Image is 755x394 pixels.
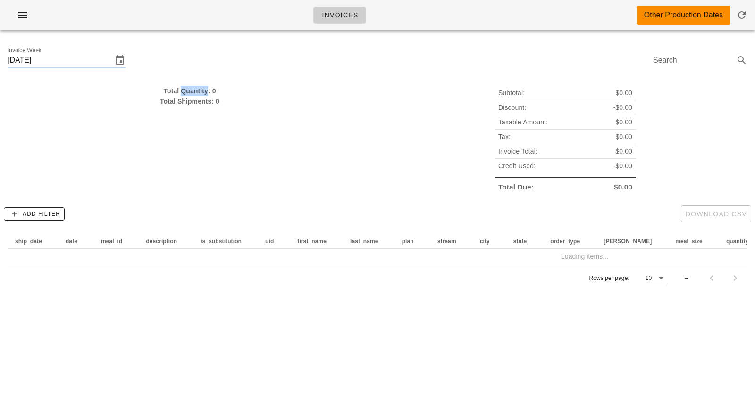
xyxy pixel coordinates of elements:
[8,234,58,249] th: ship_date: Not sorted. Activate to sort ascending.
[394,234,430,249] th: plan: Not sorted. Activate to sort ascending.
[589,264,667,292] div: Rows per page:
[615,131,632,142] span: $0.00
[613,161,632,171] span: -$0.00
[614,182,632,192] span: $0.00
[430,234,472,249] th: stream: Not sorted. Activate to sort ascending.
[146,238,177,245] span: description
[480,238,490,245] span: city
[498,146,537,156] span: Invoice Total:
[193,234,258,249] th: is_substitution: Not sorted. Activate to sort ascending.
[8,47,42,54] label: Invoice Week
[313,7,366,24] a: Invoices
[498,117,548,127] span: Taxable Amount:
[615,146,632,156] span: $0.00
[615,117,632,127] span: $0.00
[93,234,138,249] th: meal_id: Not sorted. Activate to sort ascending.
[343,234,394,249] th: last_name: Not sorted. Activate to sort ascending.
[668,234,719,249] th: meal_size: Not sorted. Activate to sort ascending.
[265,238,274,245] span: uid
[506,234,543,249] th: state: Not sorted. Activate to sort ascending.
[321,11,358,19] span: Invoices
[402,238,414,245] span: plan
[675,238,703,245] span: meal_size
[138,234,193,249] th: description: Not sorted. Activate to sort ascending.
[472,234,506,249] th: city: Not sorted. Activate to sort ascending.
[101,238,122,245] span: meal_id
[66,238,77,245] span: date
[201,238,242,245] span: is_substitution
[8,96,372,107] div: Total Shipments: 0
[58,234,93,249] th: date: Not sorted. Activate to sort ascending.
[350,238,378,245] span: last_name
[4,207,65,221] button: Add Filter
[8,210,60,218] span: Add Filter
[613,102,632,113] span: -$0.00
[498,88,525,98] span: Subtotal:
[646,271,667,286] div: 10Rows per page:
[290,234,343,249] th: first_name: Not sorted. Activate to sort ascending.
[685,274,688,282] div: –
[543,234,596,249] th: order_type: Not sorted. Activate to sort ascending.
[646,274,652,282] div: 10
[8,86,372,96] div: Total Quantity: 0
[550,238,580,245] span: order_type
[513,238,527,245] span: state
[615,88,632,98] span: $0.00
[437,238,456,245] span: stream
[498,102,526,113] span: Discount:
[498,161,536,171] span: Credit Used:
[596,234,668,249] th: tod: Not sorted. Activate to sort ascending.
[498,131,511,142] span: Tax:
[604,238,652,245] span: [PERSON_NAME]
[726,238,748,245] span: quantity
[15,238,42,245] span: ship_date
[258,234,290,249] th: uid: Not sorted. Activate to sort ascending.
[498,182,534,192] span: Total Due:
[297,238,327,245] span: first_name
[644,9,723,21] div: Other Production Dates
